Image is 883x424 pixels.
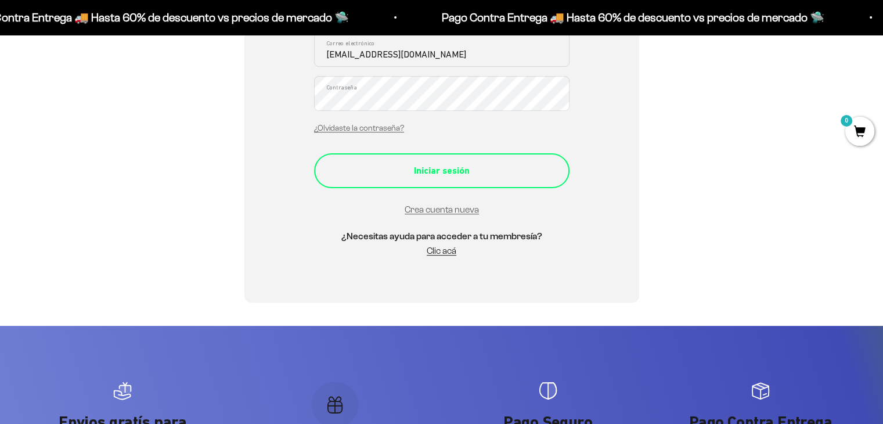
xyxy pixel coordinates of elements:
[314,153,570,188] button: Iniciar sesión
[427,246,456,256] a: Clic acá
[337,163,546,178] div: Iniciar sesión
[845,126,874,139] a: 0
[839,114,853,128] mark: 0
[442,8,824,27] p: Pago Contra Entrega 🚚 Hasta 60% de descuento vs precios de mercado 🛸
[405,204,479,214] a: Crea cuenta nueva
[314,229,570,244] h5: ¿Necesitas ayuda para acceder a tu membresía?
[314,124,404,132] a: ¿Olvidaste la contraseña?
